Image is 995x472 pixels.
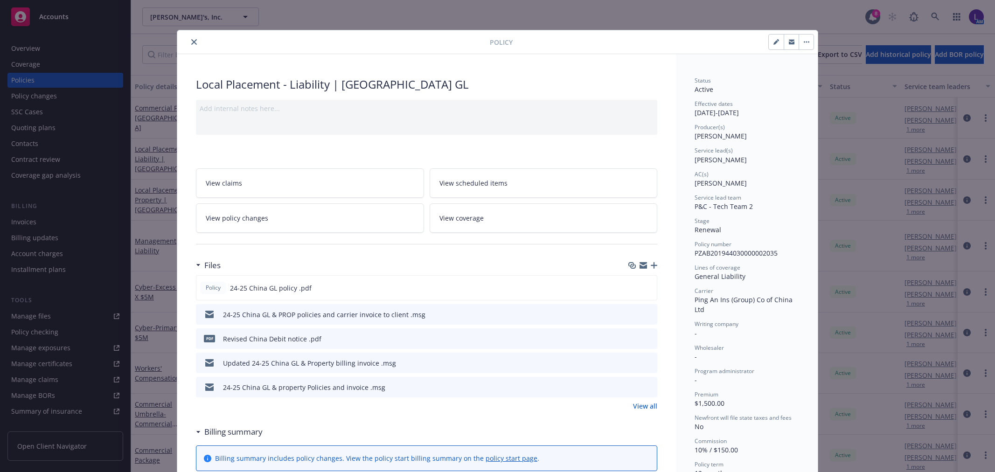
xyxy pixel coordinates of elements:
button: preview file [645,283,653,293]
a: View policy changes [196,203,424,233]
span: - [695,352,697,361]
div: 24-25 China GL & PROP policies and carrier invoice to client .msg [223,310,425,319]
a: policy start page [486,454,537,463]
h3: Files [204,259,221,271]
span: Policy [490,37,513,47]
div: [DATE] - [DATE] [695,100,799,118]
span: Service lead(s) [695,146,733,154]
span: - [695,329,697,338]
div: Billing summary [196,426,263,438]
button: preview file [645,310,654,319]
span: Service lead team [695,194,741,201]
button: preview file [645,334,654,344]
a: View scheduled items [430,168,658,198]
span: Program administrator [695,367,754,375]
span: View scheduled items [439,178,508,188]
span: PZAB201944030000002035 [695,249,778,257]
span: Wholesaler [695,344,724,352]
span: View policy changes [206,213,268,223]
span: - [695,375,697,384]
button: preview file [645,358,654,368]
span: Active [695,85,713,94]
button: download file [630,283,637,293]
span: No [695,422,703,431]
span: Writing company [695,320,738,328]
span: AC(s) [695,170,709,178]
button: download file [630,334,638,344]
span: Lines of coverage [695,264,740,271]
button: download file [630,310,638,319]
span: Ping An Ins (Group) Co of China Ltd [695,295,794,314]
button: download file [630,382,638,392]
button: close [188,36,200,48]
div: Revised China Debit notice .pdf [223,334,321,344]
div: Billing summary includes policy changes. View the policy start billing summary on the . [215,453,539,463]
span: P&C - Tech Team 2 [695,202,753,211]
span: View coverage [439,213,484,223]
span: $1,500.00 [695,399,724,408]
a: View coverage [430,203,658,233]
span: 10% / $150.00 [695,445,738,454]
span: Policy term [695,460,724,468]
span: Producer(s) [695,123,725,131]
span: Stage [695,217,710,225]
span: Status [695,76,711,84]
div: Add internal notes here... [200,104,654,113]
span: [PERSON_NAME] [695,179,747,187]
h3: Billing summary [204,426,263,438]
div: Updated 24-25 China GL & Property billing invoice .msg [223,358,396,368]
div: Files [196,259,221,271]
span: View claims [206,178,242,188]
span: pdf [204,335,215,342]
span: Commission [695,437,727,445]
span: Newfront will file state taxes and fees [695,414,792,422]
span: Premium [695,390,718,398]
div: 24-25 China GL & property Policies and invoice .msg [223,382,385,392]
span: Carrier [695,287,713,295]
button: download file [630,358,638,368]
span: Renewal [695,225,721,234]
div: General Liability [695,271,799,281]
span: [PERSON_NAME] [695,132,747,140]
span: Policy number [695,240,731,248]
button: preview file [645,382,654,392]
span: Effective dates [695,100,733,108]
a: View all [633,401,657,411]
a: View claims [196,168,424,198]
span: Policy [204,284,223,292]
span: 24-25 China GL policy .pdf [230,283,312,293]
div: Local Placement - Liability | [GEOGRAPHIC_DATA] GL [196,76,657,92]
span: [PERSON_NAME] [695,155,747,164]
